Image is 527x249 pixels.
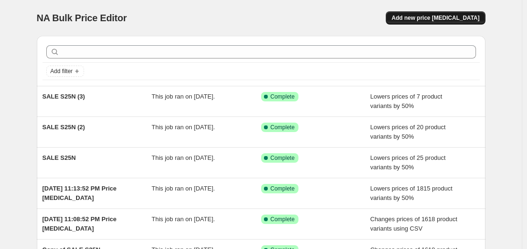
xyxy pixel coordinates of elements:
span: Add filter [51,67,73,75]
button: Add new price [MEDICAL_DATA] [386,11,485,25]
span: Complete [271,216,295,223]
span: This job ran on [DATE]. [152,93,215,100]
span: SALE S25N (2) [42,124,85,131]
span: Complete [271,154,295,162]
span: Lowers prices of 1815 product variants by 50% [370,185,452,201]
span: This job ran on [DATE]. [152,216,215,223]
span: SALE S25N (3) [42,93,85,100]
span: [DATE] 11:08:52 PM Price [MEDICAL_DATA] [42,216,117,232]
span: This job ran on [DATE]. [152,124,215,131]
span: Complete [271,124,295,131]
span: Add new price [MEDICAL_DATA] [391,14,479,22]
span: SALE S25N [42,154,76,161]
span: Changes prices of 1618 product variants using CSV [370,216,457,232]
span: This job ran on [DATE]. [152,154,215,161]
span: Lowers prices of 20 product variants by 50% [370,124,446,140]
span: Complete [271,93,295,100]
span: Lowers prices of 7 product variants by 50% [370,93,442,109]
span: Lowers prices of 25 product variants by 50% [370,154,446,171]
span: Complete [271,185,295,192]
span: [DATE] 11:13:52 PM Price [MEDICAL_DATA] [42,185,117,201]
button: Add filter [46,66,84,77]
span: NA Bulk Price Editor [37,13,127,23]
span: This job ran on [DATE]. [152,185,215,192]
